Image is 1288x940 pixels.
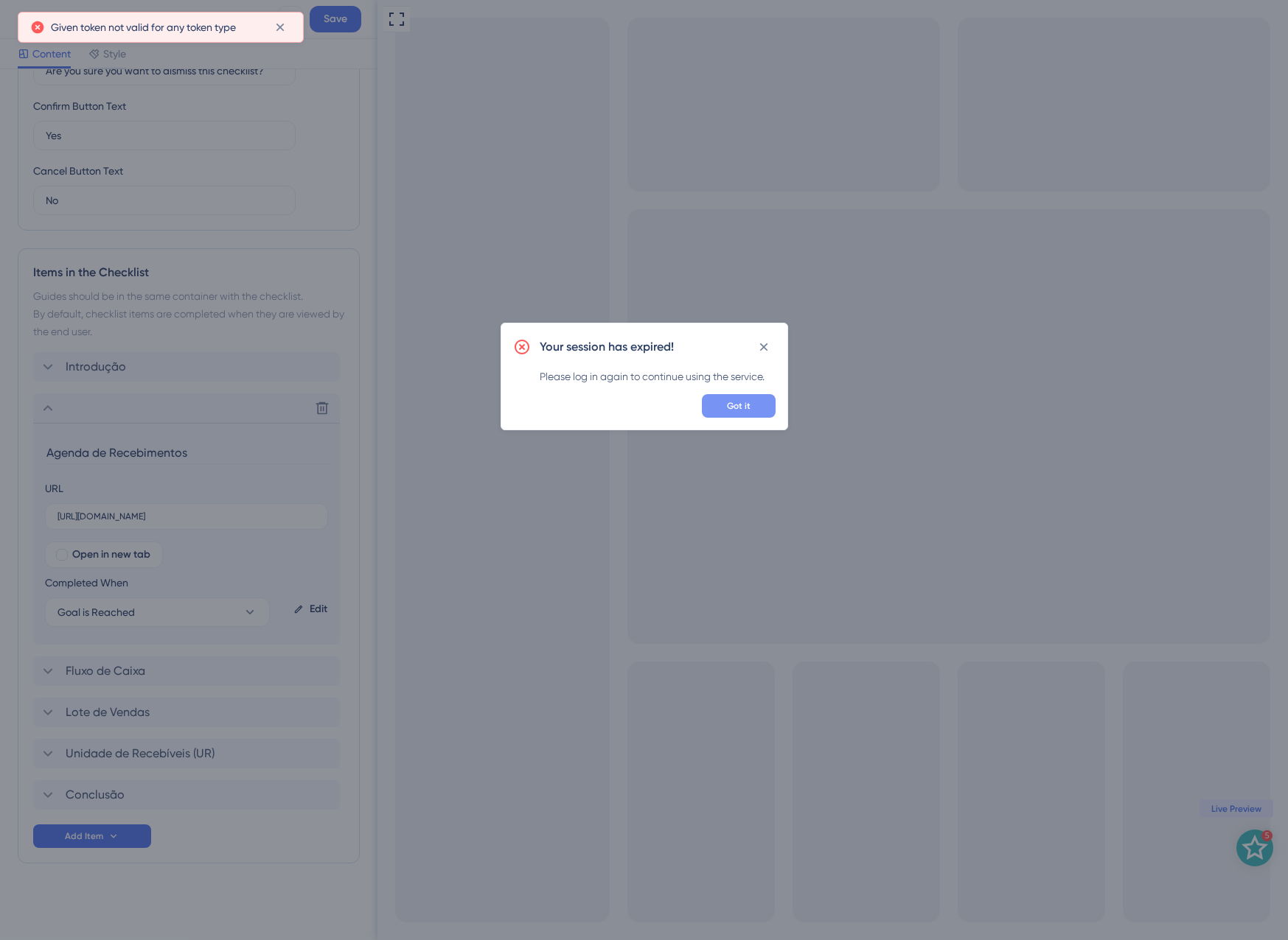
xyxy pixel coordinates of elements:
[51,18,236,36] span: Given token not valid for any token type
[540,368,776,385] div: Please log in again to continue using the service.
[884,830,895,841] div: 5
[540,338,674,356] h2: Your session has expired!
[834,803,884,815] span: Live Preview
[727,400,751,412] span: Got it
[859,829,896,866] div: Open Checklist, remaining modules: 5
